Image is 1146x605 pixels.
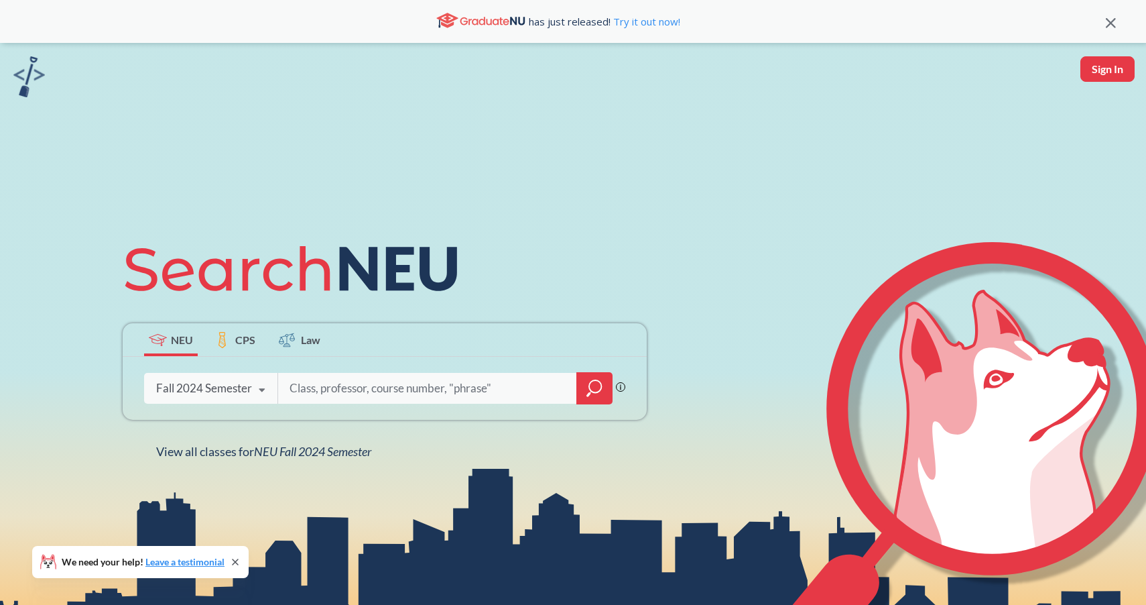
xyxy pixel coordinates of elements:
[13,56,45,101] a: sandbox logo
[576,372,613,404] div: magnifying glass
[611,15,680,28] a: Try it out now!
[288,374,567,402] input: Class, professor, course number, "phrase"
[301,332,320,347] span: Law
[529,14,680,29] span: has just released!
[235,332,255,347] span: CPS
[156,381,252,396] div: Fall 2024 Semester
[145,556,225,567] a: Leave a testimonial
[171,332,193,347] span: NEU
[1080,56,1135,82] button: Sign In
[156,444,371,459] span: View all classes for
[254,444,371,459] span: NEU Fall 2024 Semester
[586,379,602,398] svg: magnifying glass
[62,557,225,567] span: We need your help!
[13,56,45,97] img: sandbox logo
